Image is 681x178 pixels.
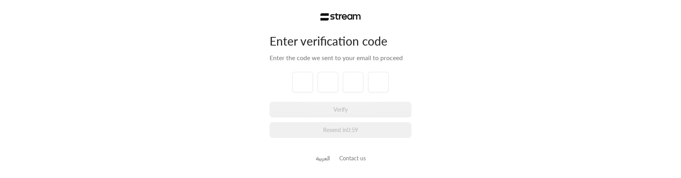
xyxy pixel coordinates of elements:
[270,33,411,48] div: Enter verification code
[339,154,366,162] button: Contact us
[270,53,411,62] div: Enter the code we sent to your email to proceed
[320,13,361,21] img: Stream Logo
[339,155,366,161] a: Contact us
[316,151,330,165] a: العربية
